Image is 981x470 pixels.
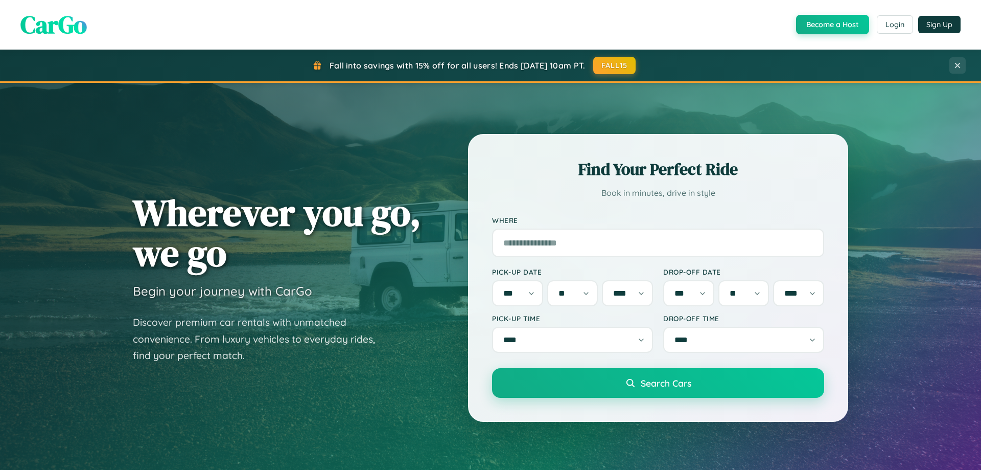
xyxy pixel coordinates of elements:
label: Drop-off Time [663,314,824,323]
p: Discover premium car rentals with unmatched convenience. From luxury vehicles to everyday rides, ... [133,314,388,364]
button: FALL15 [593,57,636,74]
button: Sign Up [918,16,961,33]
button: Search Cars [492,368,824,398]
span: Search Cars [641,377,691,389]
h3: Begin your journey with CarGo [133,283,312,299]
button: Login [877,15,913,34]
h1: Wherever you go, we go [133,192,421,273]
button: Become a Host [796,15,869,34]
label: Where [492,216,824,225]
label: Drop-off Date [663,267,824,276]
h2: Find Your Perfect Ride [492,158,824,181]
label: Pick-up Date [492,267,653,276]
label: Pick-up Time [492,314,653,323]
span: Fall into savings with 15% off for all users! Ends [DATE] 10am PT. [330,60,586,71]
p: Book in minutes, drive in style [492,186,824,200]
span: CarGo [20,8,87,41]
